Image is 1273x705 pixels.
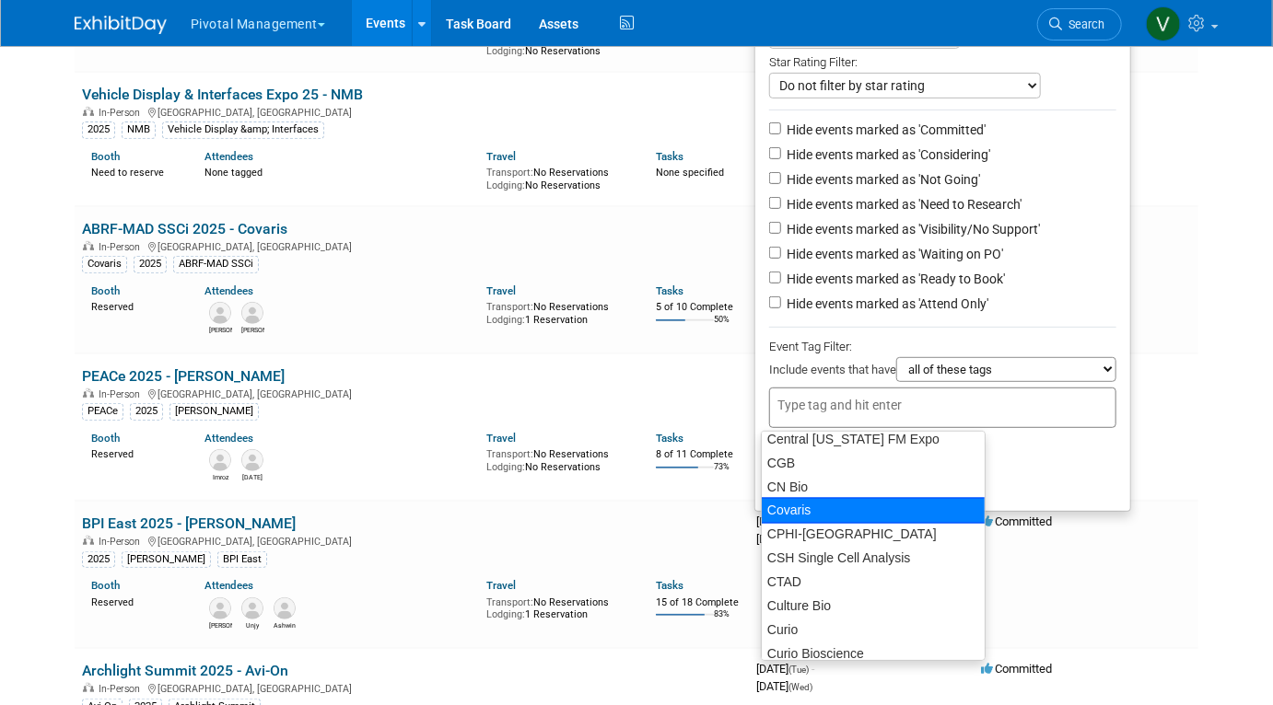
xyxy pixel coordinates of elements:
[486,179,525,191] span: Lodging:
[83,241,94,250] img: In-Person Event
[486,167,533,179] span: Transport:
[756,514,814,528] span: [DATE]
[241,324,264,335] div: Sujash Chatterjee
[91,163,177,179] div: Need to reserve
[762,475,985,499] div: CN Bio
[209,324,232,335] div: Melissa Gabello
[134,256,167,272] div: 2025
[783,170,980,189] label: Hide events marked as 'Not Going'
[762,618,985,642] div: Curio
[82,403,123,420] div: PEACe
[169,403,259,420] div: [PERSON_NAME]
[82,367,285,385] a: PEACe 2025 - [PERSON_NAME]
[83,536,94,545] img: In-Person Event
[99,388,146,400] span: In-Person
[75,16,167,34] img: ExhibitDay
[82,220,287,237] a: ABRF-MAD SSCi 2025 - Covaris
[486,461,525,473] span: Lodging:
[486,608,525,620] span: Lodging:
[91,593,177,609] div: Reserved
[91,297,177,314] div: Reserved
[82,551,115,568] div: 2025
[241,471,264,482] div: Raja Srinivas
[82,680,742,695] div: [GEOGRAPHIC_DATA], [GEOGRAPHIC_DATA]
[99,536,146,548] span: In-Person
[788,665,809,675] span: (Tue)
[762,595,985,618] div: Culture Bio
[777,396,925,414] input: Type tag and hit enter
[82,256,127,272] div: Covaris
[656,596,742,609] div: 15 of 18 Complete
[122,551,211,568] div: [PERSON_NAME]
[209,619,232,630] div: Omar El-Ghouch
[656,150,683,163] a: Tasks
[783,220,1040,238] label: Hide events marked as 'Visibility/No Support'
[756,532,809,546] span: [DATE]
[486,297,628,326] div: No Reservations 1 Reservation
[783,295,988,313] label: Hide events marked as 'Attend Only'
[486,448,533,460] span: Transport:
[83,107,94,116] img: In-Person Event
[82,514,296,532] a: BPI East 2025 - [PERSON_NAME]
[99,683,146,695] span: In-Person
[241,449,263,471] img: Raja Srinivas
[656,448,742,461] div: 8 of 11 Complete
[99,107,146,119] span: In-Person
[204,163,473,179] div: None tagged
[783,245,1003,263] label: Hide events marked as 'Waiting on PO'
[209,597,231,619] img: Omar El-Ghouch
[204,579,253,592] a: Attendees
[130,403,163,420] div: 2025
[217,551,267,568] div: BPI East
[83,388,94,398] img: In-Person Event
[656,284,683,297] a: Tasks
[486,150,516,163] a: Travel
[486,579,516,592] a: Travel
[486,163,628,191] div: No Reservations No Reservations
[91,150,120,163] a: Booth
[82,533,742,548] div: [GEOGRAPHIC_DATA], [GEOGRAPHIC_DATA]
[1062,17,1104,31] span: Search
[241,597,263,619] img: Unjy Park
[761,498,986,524] div: Covaris
[91,579,120,592] a: Booth
[486,596,533,608] span: Transport:
[82,386,742,400] div: [GEOGRAPHIC_DATA], [GEOGRAPHIC_DATA]
[486,314,525,326] span: Lodging:
[762,642,985,666] div: Curio Bioscience
[1146,6,1181,41] img: Valerie Weld
[714,315,730,340] td: 50%
[656,301,742,314] div: 5 of 10 Complete
[783,145,990,164] label: Hide events marked as 'Considering'
[82,238,742,253] div: [GEOGRAPHIC_DATA], [GEOGRAPHIC_DATA]
[91,284,120,297] a: Booth
[486,284,516,297] a: Travel
[981,662,1052,676] span: Committed
[122,121,156,138] div: NMB
[762,523,985,547] div: CPHI-[GEOGRAPHIC_DATA]
[486,593,628,621] div: No Reservations 1 Reservation
[783,121,986,139] label: Hide events marked as 'Committed'
[91,445,177,461] div: Reserved
[204,150,253,163] a: Attendees
[788,682,812,692] span: (Wed)
[714,462,730,487] td: 73%
[769,336,1116,357] div: Event Tag Filter:
[83,683,94,692] img: In-Person Event
[769,49,1116,73] div: Star Rating Filter:
[656,432,683,445] a: Tasks
[1037,8,1122,40] a: Search
[82,104,742,119] div: [GEOGRAPHIC_DATA], [GEOGRAPHIC_DATA]
[162,121,324,138] div: Vehicle Display &amp; Interfaces
[91,432,120,445] a: Booth
[82,662,288,679] a: Archlight Summit 2025 - Avi-On
[99,241,146,253] span: In-Person
[656,167,724,179] span: None specified
[762,451,985,475] div: CGB
[486,432,516,445] a: Travel
[756,679,812,693] span: [DATE]
[209,302,231,324] img: Melissa Gabello
[981,514,1052,528] span: Committed
[486,301,533,313] span: Transport:
[756,662,814,676] span: [DATE]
